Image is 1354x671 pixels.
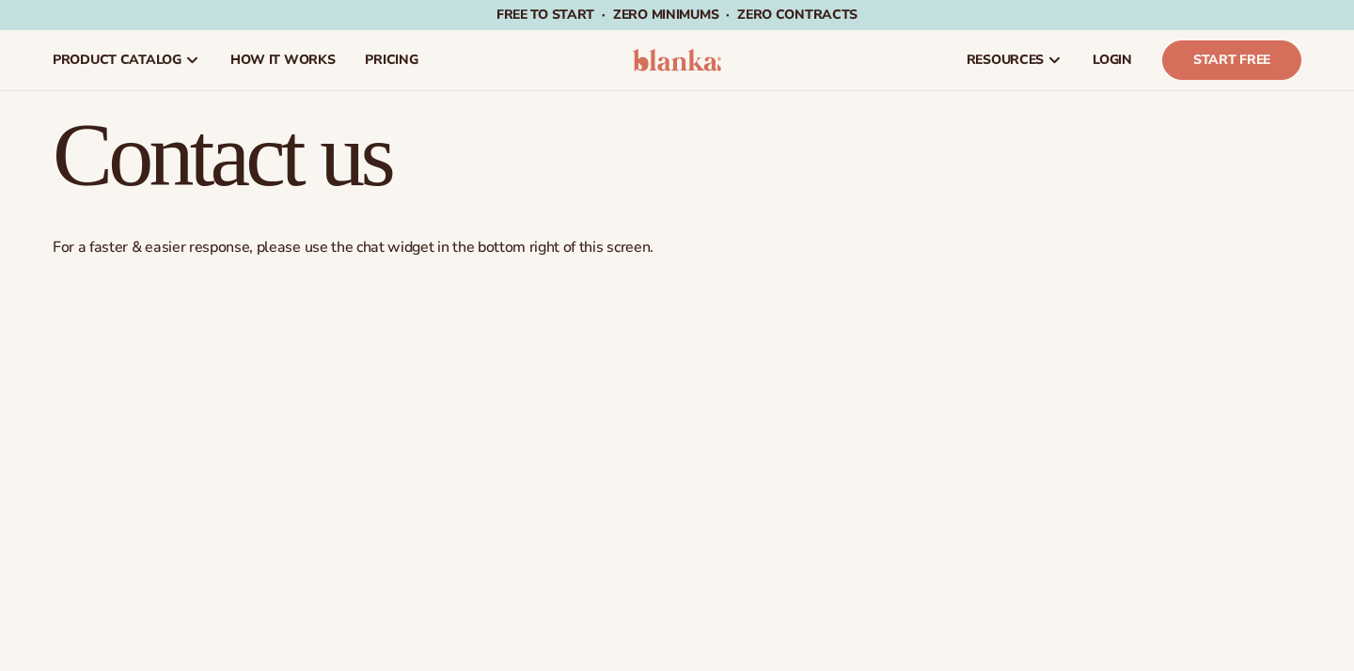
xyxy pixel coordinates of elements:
a: Start Free [1162,40,1301,80]
a: How It Works [215,30,351,90]
span: pricing [365,53,417,68]
h1: Contact us [53,110,1301,200]
p: For a faster & easier response, please use the chat widget in the bottom right of this screen. [53,238,1301,257]
span: How It Works [230,53,336,68]
img: logo [633,49,722,71]
a: LOGIN [1078,30,1147,90]
a: pricing [350,30,433,90]
a: product catalog [38,30,215,90]
span: product catalog [53,53,181,68]
span: Free to start · ZERO minimums · ZERO contracts [496,6,858,23]
span: LOGIN [1093,53,1132,68]
span: resources [967,53,1044,68]
a: resources [952,30,1078,90]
